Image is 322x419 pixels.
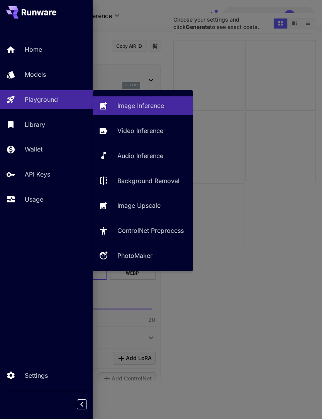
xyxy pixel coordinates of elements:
[25,95,58,104] p: Playground
[93,221,193,240] a: ControlNet Preprocess
[25,371,48,380] p: Settings
[117,101,164,110] p: Image Inference
[25,45,42,54] p: Home
[25,145,42,154] p: Wallet
[25,170,50,179] p: API Keys
[93,121,193,140] a: Video Inference
[93,96,193,115] a: Image Inference
[117,151,163,160] p: Audio Inference
[77,399,87,409] button: Collapse sidebar
[117,126,163,135] p: Video Inference
[117,176,180,185] p: Background Removal
[25,195,43,204] p: Usage
[93,246,193,265] a: PhotoMaker
[25,70,46,79] p: Models
[93,196,193,215] a: Image Upscale
[25,120,45,129] p: Library
[117,201,161,210] p: Image Upscale
[117,226,184,235] p: ControlNet Preprocess
[93,146,193,165] a: Audio Inference
[117,251,153,260] p: PhotoMaker
[93,171,193,190] a: Background Removal
[83,397,93,411] div: Collapse sidebar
